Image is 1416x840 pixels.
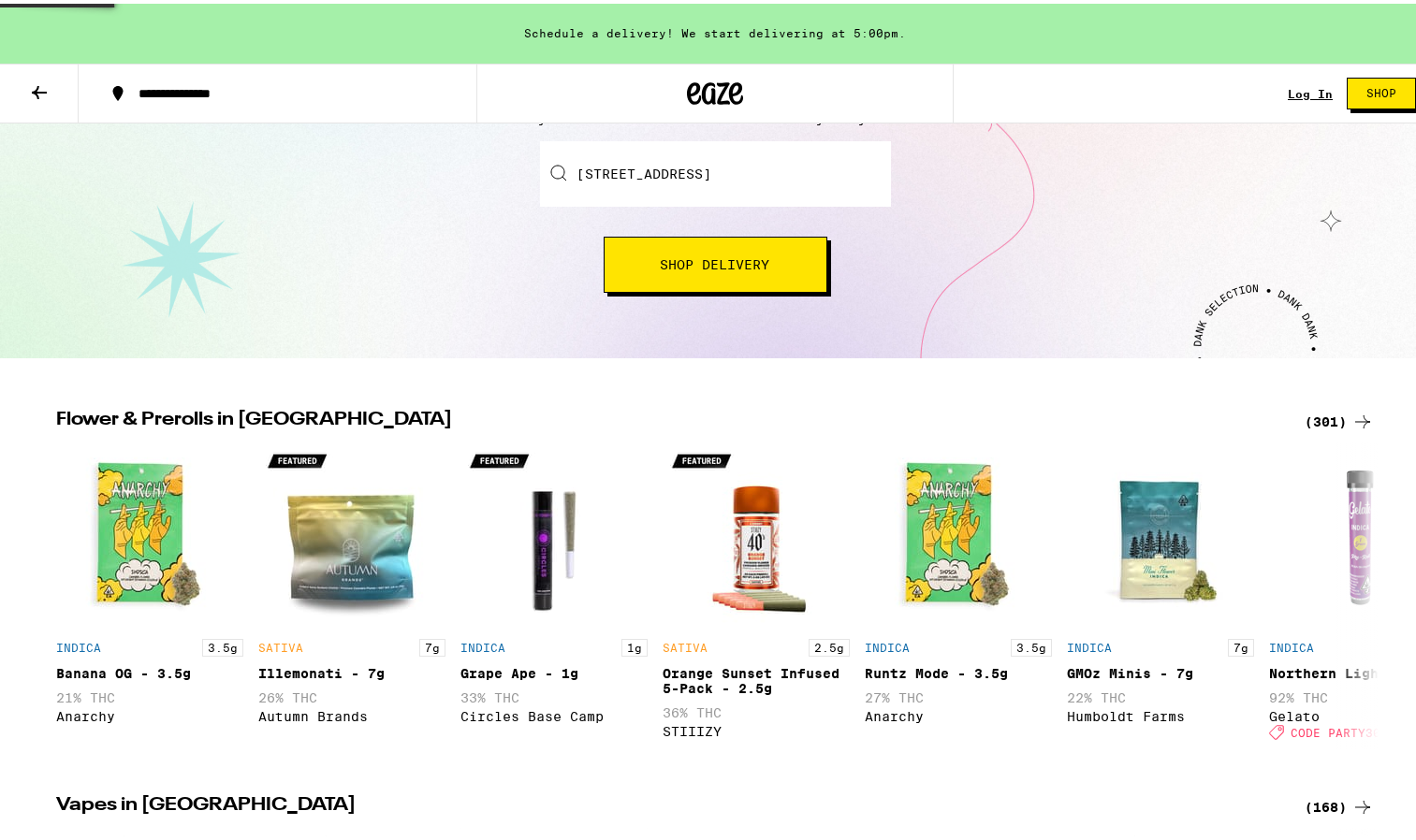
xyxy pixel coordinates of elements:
span: CODE PARTY30 [1291,722,1380,734]
p: 36% THC [663,702,850,717]
h2: Vapes in [GEOGRAPHIC_DATA] [56,792,1282,815]
p: 26% THC [258,687,445,702]
h2: Flower & Prerolls in [GEOGRAPHIC_DATA] [56,407,1282,429]
p: 3.5g [202,635,243,653]
a: (168) [1305,792,1374,815]
p: 3.5g [1011,635,1052,653]
p: 21% THC [56,687,243,702]
div: Open page for Runtz Mode - 3.5g from Anarchy [865,439,1052,746]
p: 33% THC [460,687,648,702]
div: Circles Base Camp [460,705,648,720]
p: INDICA [56,638,101,650]
img: Autumn Brands - Illemonati - 7g [258,439,445,626]
p: INDICA [460,638,505,650]
div: Open page for GMOz Minis - 7g from Humboldt Farms [1067,439,1254,746]
p: 27% THC [865,687,1052,702]
input: Enter your delivery address [540,138,891,203]
div: Illemonati - 7g [258,662,445,677]
img: Circles Base Camp - Grape Ape - 1g [460,439,648,626]
div: Orange Sunset Infused 5-Pack - 2.5g [663,662,850,692]
img: Humboldt Farms - GMOz Minis - 7g [1067,439,1254,626]
p: INDICA [1067,638,1112,650]
p: 1g [621,635,648,653]
div: Grape Ape - 1g [460,662,648,677]
button: Shop [1347,74,1416,106]
div: Humboldt Farms [1067,705,1254,720]
span: Hi. Need any help? [11,13,135,28]
span: Shop [1366,84,1396,95]
p: INDICA [865,638,910,650]
p: SATIVA [258,638,303,650]
div: Anarchy [865,705,1052,720]
div: Runtz Mode - 3.5g [865,662,1052,677]
div: Open page for Illemonati - 7g from Autumn Brands [258,439,445,746]
p: 22% THC [1067,687,1254,702]
div: Open page for Grape Ape - 1g from Circles Base Camp [460,439,648,746]
span: Shop Delivery [661,254,770,268]
a: (301) [1305,407,1374,429]
img: Anarchy - Banana OG - 3.5g [56,439,243,626]
div: Autumn Brands [258,705,445,720]
p: 7g [1228,635,1254,653]
p: 7g [419,635,445,653]
img: STIIIZY - Orange Sunset Infused 5-Pack - 2.5g [663,439,850,626]
button: Shop Delivery [604,233,827,289]
a: Log In [1288,84,1333,96]
div: Banana OG - 3.5g [56,662,243,677]
img: Anarchy - Runtz Mode - 3.5g [865,439,1052,626]
p: INDICA [1269,638,1314,650]
div: Anarchy [56,705,243,720]
div: STIIIZY [663,720,850,735]
p: SATIVA [663,638,708,650]
div: Open page for Orange Sunset Infused 5-Pack - 2.5g from STIIIZY [663,439,850,746]
p: 2.5g [809,635,850,653]
div: Open page for Banana OG - 3.5g from Anarchy [56,439,243,746]
div: GMOz Minis - 7g [1067,662,1254,677]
